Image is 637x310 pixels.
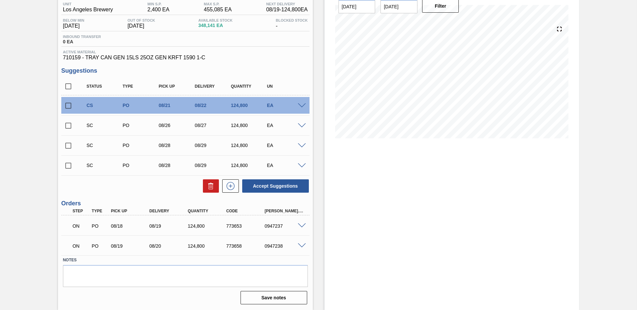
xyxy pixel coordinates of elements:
div: 08/29/2025 [193,163,234,168]
label: Notes [63,255,308,265]
div: 124,800 [186,223,229,229]
span: Unit [63,2,113,6]
div: Quantity [186,209,229,213]
span: Available Stock [198,18,233,22]
span: Los Angeles Brewery [63,7,113,13]
span: Blocked Stock [276,18,308,22]
div: Negotiating Order [71,219,91,233]
div: 124,800 [229,123,270,128]
div: Quantity [229,84,270,89]
span: Below Min [63,18,84,22]
div: 08/19/2025 [109,243,152,249]
div: Suggestion Created [85,143,125,148]
div: EA [265,123,306,128]
h3: Orders [61,200,310,207]
div: 08/21/2025 [157,103,197,108]
div: Suggestion Created [85,163,125,168]
div: Status [85,84,125,89]
div: 124,800 [229,143,270,148]
div: Suggestion Created [85,123,125,128]
span: Active Material [63,50,308,54]
span: 710159 - TRAY CAN GEN 15LS 25OZ GEN KRFT 1590 1-C [63,55,308,61]
div: Delivery [193,84,234,89]
div: 08/22/2025 [193,103,234,108]
span: Out Of Stock [128,18,155,22]
div: Delivery [148,209,191,213]
div: Purchase order [90,223,110,229]
span: 348,141 EA [198,23,233,28]
div: Pick up [109,209,152,213]
div: New suggestion [219,179,239,193]
p: ON [73,223,89,229]
h3: Suggestions [61,67,310,74]
span: Inbound Transfer [63,35,101,39]
div: 773658 [225,243,268,249]
div: Negotiating Order [71,239,91,253]
div: EA [265,163,306,168]
div: Type [121,84,161,89]
button: Accept Suggestions [242,179,309,193]
span: [DATE] [63,23,84,29]
div: Purchase order [121,163,161,168]
button: Save notes [241,291,307,304]
div: [PERSON_NAME]. ID [263,209,306,213]
div: 124,800 [229,163,270,168]
span: 2,400 EA [147,7,169,13]
div: Type [90,209,110,213]
div: Pick up [157,84,197,89]
div: Purchase order [121,143,161,148]
div: Step [71,209,91,213]
div: Purchase order [121,103,161,108]
div: Delete Suggestions [200,179,219,193]
div: Accept Suggestions [239,179,310,193]
span: 08/19 - 124,800 EA [266,7,308,13]
span: Next Delivery [266,2,308,6]
div: Purchase order [121,123,161,128]
span: 0 EA [63,39,101,44]
div: 08/27/2025 [193,123,234,128]
div: UN [265,84,306,89]
span: [DATE] [128,23,155,29]
div: 124,800 [229,103,270,108]
p: ON [73,243,89,249]
span: MAX S.P. [204,2,232,6]
span: 455,085 EA [204,7,232,13]
div: Changed Suggestion [85,103,125,108]
div: 08/28/2025 [157,143,197,148]
div: 08/18/2025 [109,223,152,229]
div: EA [265,103,306,108]
div: 0947238 [263,243,306,249]
div: 08/29/2025 [193,143,234,148]
div: 08/20/2025 [148,243,191,249]
div: Code [225,209,268,213]
div: EA [265,143,306,148]
span: MIN S.P. [147,2,169,6]
div: 08/28/2025 [157,163,197,168]
div: 08/19/2025 [148,223,191,229]
div: Purchase order [90,243,110,249]
div: 0947237 [263,223,306,229]
div: 08/26/2025 [157,123,197,128]
div: - [274,18,310,29]
div: 124,800 [186,243,229,249]
div: 773653 [225,223,268,229]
